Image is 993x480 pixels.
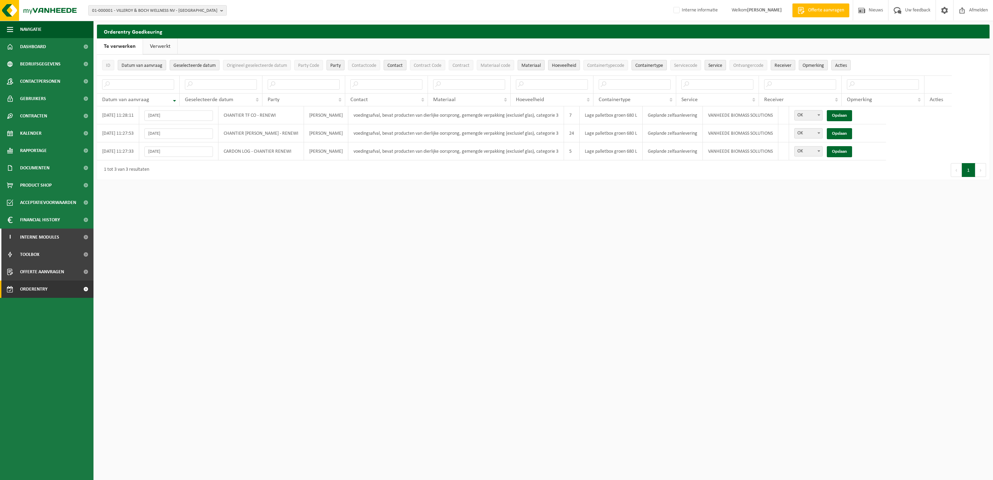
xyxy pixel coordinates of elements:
[705,60,726,70] button: ServiceService: Activate to sort
[143,38,177,54] a: Verwerkt
[20,246,39,263] span: Toolbox
[304,124,348,142] td: [PERSON_NAME]
[414,63,441,68] span: Contract Code
[410,60,445,70] button: Contract CodeContract Code: Activate to sort
[703,106,778,124] td: VANHEEDE BIOMASS SOLUTIONS
[352,63,376,68] span: Contactcode
[795,146,822,156] span: OK
[218,106,304,124] td: CHANTIER TF CO - RENEWI
[20,229,59,246] span: Interne modules
[97,142,139,160] td: [DATE] 11:27:33
[975,163,986,177] button: Next
[223,60,291,70] button: Origineel geselecteerde datumOrigineel geselecteerde datum: Activate to sort
[771,60,795,70] button: ReceiverReceiver: Activate to sort
[580,106,643,124] td: Lage palletbox groen 680 L
[453,63,469,68] span: Contract
[827,110,852,121] a: Opslaan
[674,63,697,68] span: Servicecode
[348,60,380,70] button: ContactcodeContactcode: Activate to sort
[635,63,663,68] span: Containertype
[477,60,514,70] button: Materiaal codeMateriaal code: Activate to sort
[348,106,564,124] td: voedingsafval, bevat producten van dierlijke oorsprong, gemengde verpakking (exclusief glas), cat...
[97,106,139,124] td: [DATE] 11:28:11
[92,6,217,16] span: 01-000001 - VILLEROY & BOCH WELLNESS NV - [GEOGRAPHIC_DATA]
[304,106,348,124] td: [PERSON_NAME]
[733,63,763,68] span: Ontvangercode
[326,60,345,70] button: PartyParty: Activate to sort
[433,97,456,103] span: Materiaal
[518,60,545,70] button: MateriaalMateriaal: Activate to sort
[599,97,630,103] span: Containertype
[294,60,323,70] button: Party CodeParty Code: Activate to sort
[703,124,778,142] td: VANHEEDE BIOMASS SOLUTIONS
[7,229,13,246] span: I
[218,124,304,142] td: CHANTIER [PERSON_NAME] - RENEWI
[521,63,541,68] span: Materiaal
[20,263,64,281] span: Offerte aanvragen
[102,97,149,103] span: Datum van aanvraag
[580,142,643,160] td: Lage palletbox groen 680 L
[730,60,767,70] button: OntvangercodeOntvangercode: Activate to sort
[548,60,580,70] button: HoeveelheidHoeveelheid: Activate to sort
[747,8,782,13] strong: [PERSON_NAME]
[348,124,564,142] td: voedingsafval, bevat producten van dierlijke oorsprong, gemengde verpakking (exclusief glas), cat...
[795,110,822,120] span: OK
[799,60,828,70] button: OpmerkingOpmerking: Activate to sort
[350,97,368,103] span: Contact
[794,110,823,121] span: OK
[20,38,46,55] span: Dashboard
[795,128,822,138] span: OK
[930,97,943,103] span: Acties
[218,142,304,160] td: CARDON LOG - CHANTIER RENEWI
[330,63,341,68] span: Party
[348,142,564,160] td: voedingsafval, bevat producten van dierlijke oorsprong, gemengde verpakking (exclusief glas), cat...
[20,21,42,38] span: Navigatie
[831,60,851,70] button: Acties
[97,25,990,38] h2: Orderentry Goedkeuring
[583,60,628,70] button: ContainertypecodeContainertypecode: Activate to sort
[122,63,162,68] span: Datum van aanvraag
[703,142,778,160] td: VANHEEDE BIOMASS SOLUTIONS
[792,3,849,17] a: Offerte aanvragen
[827,128,852,139] a: Opslaan
[118,60,166,70] button: Datum van aanvraagDatum van aanvraag: Activate to remove sorting
[102,60,114,70] button: IDID: Activate to sort
[97,124,139,142] td: [DATE] 11:27:53
[20,194,76,211] span: Acceptatievoorwaarden
[97,38,143,54] a: Te verwerken
[88,5,227,16] button: 01-000001 - VILLEROY & BOCH WELLNESS NV - [GEOGRAPHIC_DATA]
[827,146,852,157] a: Opslaan
[806,7,846,14] span: Offerte aanvragen
[185,97,233,103] span: Geselecteerde datum
[298,63,319,68] span: Party Code
[20,281,78,298] span: Orderentry Goedkeuring
[449,60,473,70] button: ContractContract: Activate to sort
[481,63,510,68] span: Materiaal code
[268,97,279,103] span: Party
[20,142,47,159] span: Rapportage
[552,63,576,68] span: Hoeveelheid
[794,146,823,157] span: OK
[803,63,824,68] span: Opmerking
[106,63,110,68] span: ID
[20,107,47,125] span: Contracten
[951,163,962,177] button: Previous
[100,164,149,176] div: 1 tot 3 van 3 resultaten
[20,125,42,142] span: Kalender
[643,142,703,160] td: Geplande zelfaanlevering
[764,97,784,103] span: Receiver
[643,106,703,124] td: Geplande zelfaanlevering
[170,60,220,70] button: Geselecteerde datumGeselecteerde datum: Activate to sort
[775,63,791,68] span: Receiver
[580,124,643,142] td: Lage palletbox groen 680 L
[227,63,287,68] span: Origineel geselecteerde datum
[564,124,580,142] td: 24
[516,97,544,103] span: Hoeveelheid
[835,63,847,68] span: Acties
[20,211,60,229] span: Financial History
[20,55,61,73] span: Bedrijfsgegevens
[587,63,624,68] span: Containertypecode
[708,63,722,68] span: Service
[564,142,580,160] td: 5
[632,60,667,70] button: ContainertypeContainertype: Activate to sort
